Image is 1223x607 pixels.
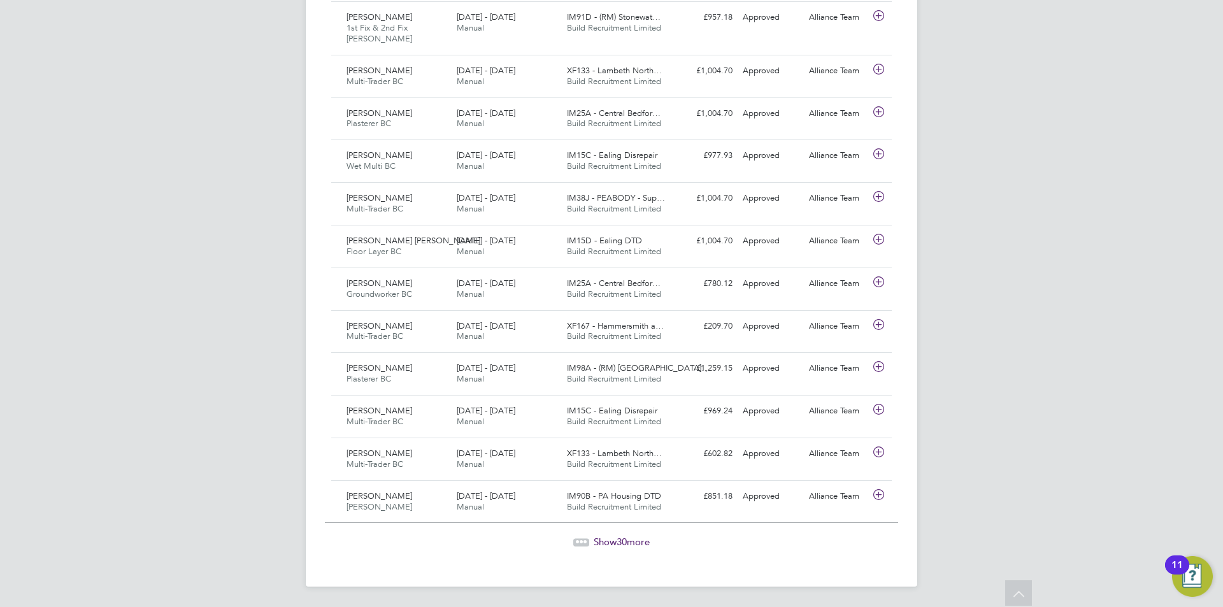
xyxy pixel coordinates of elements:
span: [PERSON_NAME] [347,320,412,331]
span: Manual [457,203,484,214]
span: [PERSON_NAME] [347,108,412,118]
div: Alliance Team [804,103,870,124]
div: £209.70 [671,316,738,337]
span: XF133 - Lambeth North… [567,65,662,76]
span: Build Recruitment Limited [567,76,661,87]
span: Multi-Trader BC [347,459,403,469]
span: Plasterer BC [347,118,391,129]
div: Approved [738,103,804,124]
span: [DATE] - [DATE] [457,150,515,161]
span: [DATE] - [DATE] [457,405,515,416]
span: IM15C - Ealing Disrepair [567,405,657,416]
span: [DATE] - [DATE] [457,278,515,289]
span: Build Recruitment Limited [567,416,661,427]
div: Approved [738,231,804,252]
span: Build Recruitment Limited [567,289,661,299]
span: IM91D - (RM) Stonewat… [567,11,661,22]
span: [PERSON_NAME] [347,501,412,512]
span: Build Recruitment Limited [567,373,661,384]
span: [PERSON_NAME] [347,405,412,416]
div: £1,259.15 [671,358,738,379]
div: £977.93 [671,145,738,166]
div: £851.18 [671,486,738,507]
span: IM98A - (RM) [GEOGRAPHIC_DATA]… [567,362,710,373]
div: £969.24 [671,401,738,422]
div: Alliance Team [804,316,870,337]
span: Groundworker BC [347,289,412,299]
span: Wet Multi BC [347,161,396,171]
span: Multi-Trader BC [347,331,403,341]
span: Multi-Trader BC [347,416,403,427]
span: [DATE] - [DATE] [457,320,515,331]
span: [DATE] - [DATE] [457,65,515,76]
span: Show more [594,536,650,548]
span: [DATE] - [DATE] [457,490,515,501]
div: Alliance Team [804,358,870,379]
div: £1,004.70 [671,188,738,209]
span: Manual [457,22,484,33]
span: Manual [457,76,484,87]
span: IM25A - Central Bedfor… [567,278,661,289]
div: Approved [738,61,804,82]
span: Build Recruitment Limited [567,22,661,33]
span: [PERSON_NAME] [347,362,412,373]
div: Alliance Team [804,401,870,422]
span: [DATE] - [DATE] [457,362,515,373]
div: Alliance Team [804,7,870,28]
span: [PERSON_NAME] [PERSON_NAME] [347,235,480,246]
div: Approved [738,358,804,379]
span: Build Recruitment Limited [567,118,661,129]
span: IM25A - Central Bedfor… [567,108,661,118]
span: Build Recruitment Limited [567,246,661,257]
div: Alliance Team [804,188,870,209]
span: [DATE] - [DATE] [457,108,515,118]
span: Build Recruitment Limited [567,161,661,171]
span: Manual [457,416,484,427]
div: Approved [738,7,804,28]
div: Alliance Team [804,443,870,464]
span: Build Recruitment Limited [567,501,661,512]
button: Open Resource Center, 11 new notifications [1172,556,1213,597]
div: Approved [738,273,804,294]
span: IM38J - PEABODY - Sup… [567,192,665,203]
span: XF133 - Lambeth North… [567,448,662,459]
div: 11 [1171,565,1183,582]
div: Approved [738,188,804,209]
div: Approved [738,486,804,507]
span: Build Recruitment Limited [567,203,661,214]
div: £957.18 [671,7,738,28]
span: Multi-Trader BC [347,203,403,214]
span: [DATE] - [DATE] [457,235,515,246]
div: £1,004.70 [671,103,738,124]
span: Manual [457,373,484,384]
span: Build Recruitment Limited [567,331,661,341]
span: Floor Layer BC [347,246,401,257]
div: Approved [738,145,804,166]
span: Manual [457,289,484,299]
span: Manual [457,118,484,129]
span: [DATE] - [DATE] [457,192,515,203]
span: [PERSON_NAME] [347,11,412,22]
span: Plasterer BC [347,373,391,384]
span: XF167 - Hammersmith a… [567,320,664,331]
div: Alliance Team [804,273,870,294]
span: Manual [457,246,484,257]
div: £1,004.70 [671,61,738,82]
div: Approved [738,316,804,337]
div: £780.12 [671,273,738,294]
span: IM15D - Ealing DTD [567,235,642,246]
div: Alliance Team [804,231,870,252]
span: Manual [457,331,484,341]
div: Alliance Team [804,486,870,507]
div: Approved [738,443,804,464]
span: [PERSON_NAME] [347,448,412,459]
span: [PERSON_NAME] [347,192,412,203]
div: Alliance Team [804,61,870,82]
span: [PERSON_NAME] [347,278,412,289]
span: [DATE] - [DATE] [457,11,515,22]
span: Manual [457,501,484,512]
span: Manual [457,459,484,469]
span: IM15C - Ealing Disrepair [567,150,657,161]
div: £1,004.70 [671,231,738,252]
span: [PERSON_NAME] [347,150,412,161]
